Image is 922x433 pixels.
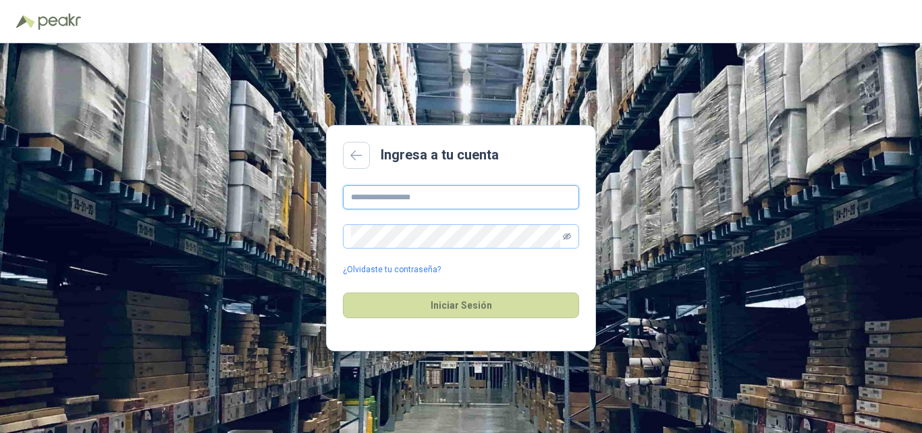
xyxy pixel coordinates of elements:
a: ¿Olvidaste tu contraseña? [343,263,441,276]
button: Iniciar Sesión [343,292,579,318]
img: Logo [16,15,35,28]
span: eye-invisible [563,232,571,240]
h2: Ingresa a tu cuenta [381,145,499,165]
img: Peakr [38,14,81,30]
